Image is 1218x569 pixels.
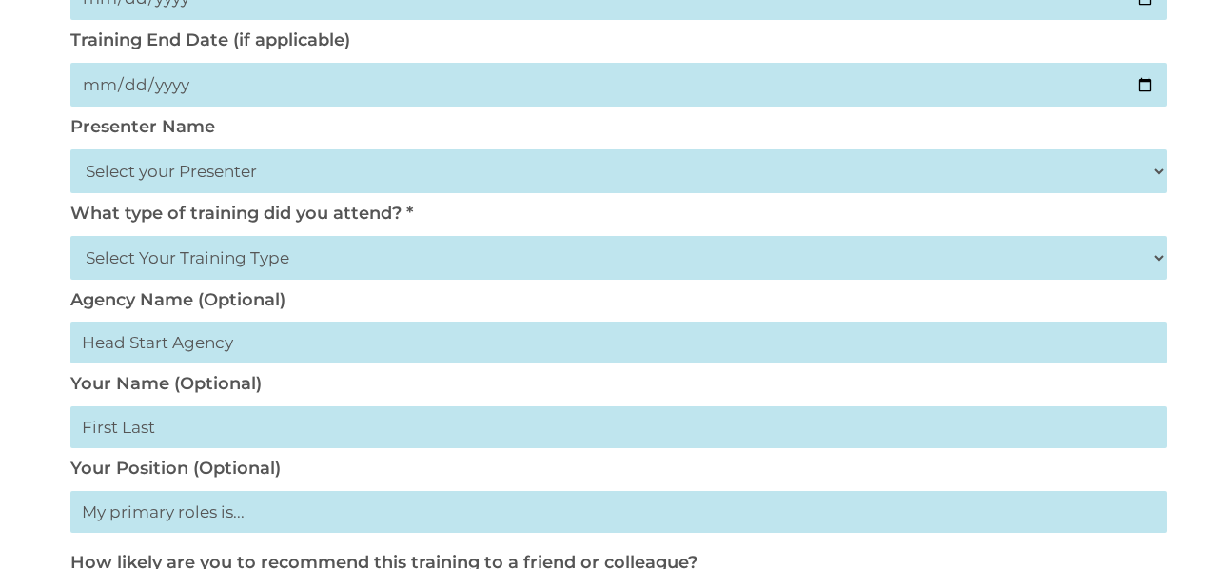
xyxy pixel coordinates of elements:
[70,373,262,394] label: Your Name (Optional)
[70,116,215,137] label: Presenter Name
[70,458,281,479] label: Your Position (Optional)
[70,491,1167,533] input: My primary roles is...
[70,289,285,310] label: Agency Name (Optional)
[70,322,1167,363] input: Head Start Agency
[70,29,350,50] label: Training End Date (if applicable)
[70,203,413,224] label: What type of training did you attend? *
[70,406,1167,448] input: First Last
